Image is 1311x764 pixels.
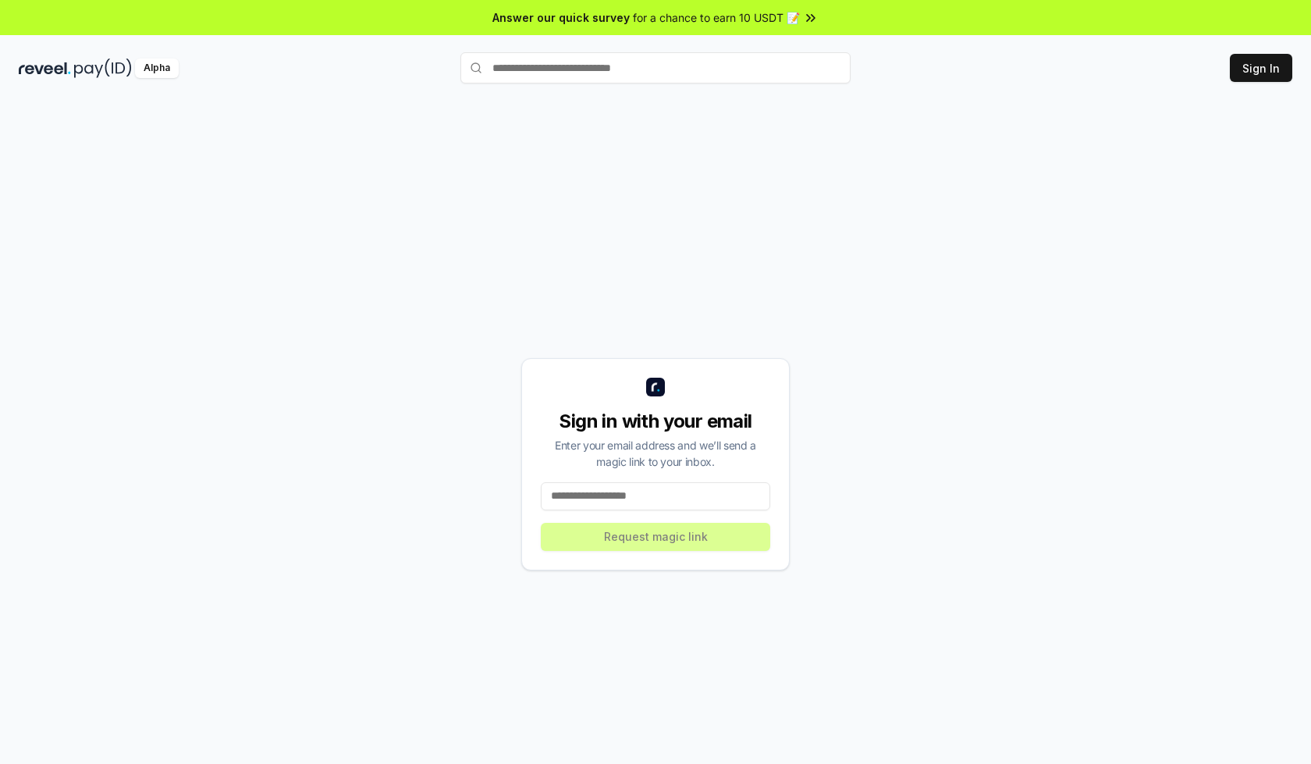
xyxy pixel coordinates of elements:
[74,59,132,78] img: pay_id
[646,378,665,396] img: logo_small
[492,9,630,26] span: Answer our quick survey
[135,59,179,78] div: Alpha
[541,409,770,434] div: Sign in with your email
[541,437,770,470] div: Enter your email address and we’ll send a magic link to your inbox.
[1230,54,1292,82] button: Sign In
[19,59,71,78] img: reveel_dark
[633,9,800,26] span: for a chance to earn 10 USDT 📝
